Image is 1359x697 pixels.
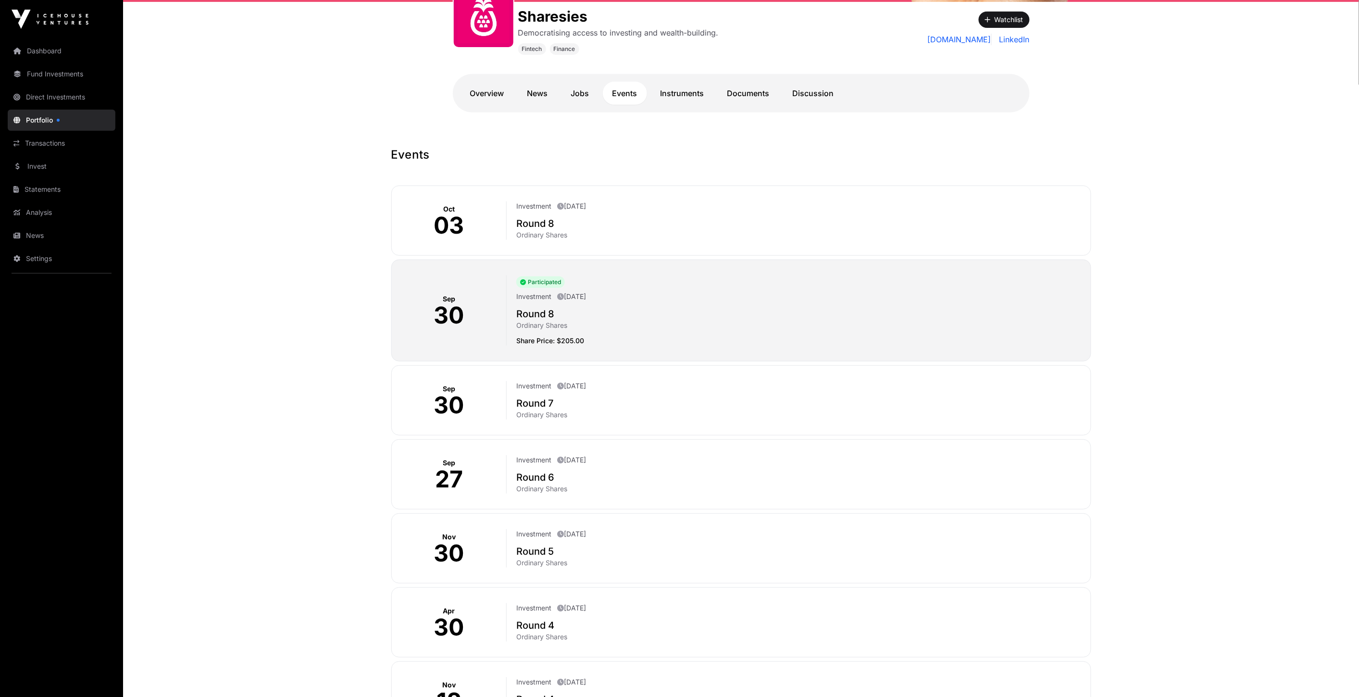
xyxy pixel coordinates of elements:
[461,82,514,105] a: Overview
[516,410,1083,420] p: Ordinary Shares
[516,558,1083,568] p: Ordinary Shares
[516,484,1083,494] p: Ordinary Shares
[518,82,558,105] a: News
[434,304,464,327] p: 30
[554,45,575,53] span: Finance
[557,292,586,301] p: [DATE]
[8,156,115,177] a: Invest
[516,307,1083,321] h2: Round 8
[718,82,779,105] a: Documents
[516,397,1083,410] h2: Round 7
[979,12,1030,28] button: Watchlist
[603,82,647,105] a: Events
[522,45,542,53] span: Fintech
[516,603,551,613] p: Investment
[8,202,115,223] a: Analysis
[442,680,456,690] p: Nov
[391,147,1091,162] h1: Events
[516,455,551,465] p: Investment
[516,529,551,539] p: Investment
[443,204,455,214] p: Oct
[996,34,1030,45] a: LinkedIn
[434,542,464,565] p: 30
[8,110,115,131] a: Portfolio
[516,619,1083,632] h2: Round 4
[516,336,1083,346] p: Share Price: $205.00
[434,394,464,417] p: 30
[557,455,586,465] p: [DATE]
[8,133,115,154] a: Transactions
[516,381,551,391] p: Investment
[516,321,1083,330] p: Ordinary Shares
[651,82,714,105] a: Instruments
[557,529,586,539] p: [DATE]
[8,40,115,62] a: Dashboard
[8,248,115,269] a: Settings
[516,292,551,301] p: Investment
[461,82,1022,105] nav: Tabs
[516,217,1083,230] h2: Round 8
[557,381,586,391] p: [DATE]
[561,82,599,105] a: Jobs
[8,63,115,85] a: Fund Investments
[434,616,464,639] p: 30
[516,471,1083,484] h2: Round 6
[516,230,1083,240] p: Ordinary Shares
[783,82,844,105] a: Discussion
[928,34,992,45] a: [DOMAIN_NAME]
[518,27,719,38] p: Democratising access to investing and wealth-building.
[557,603,586,613] p: [DATE]
[518,8,719,25] h1: Sharesies
[1311,651,1359,697] iframe: Chat Widget
[8,87,115,108] a: Direct Investments
[443,294,455,304] p: Sep
[516,201,551,211] p: Investment
[12,10,88,29] img: Icehouse Ventures Logo
[516,545,1083,558] h2: Round 5
[516,276,565,288] span: Participated
[443,606,455,616] p: Apr
[557,201,586,211] p: [DATE]
[442,532,456,542] p: Nov
[8,225,115,246] a: News
[435,468,463,491] p: 27
[434,214,464,237] p: 03
[516,677,551,687] p: Investment
[557,677,586,687] p: [DATE]
[8,179,115,200] a: Statements
[443,458,455,468] p: Sep
[443,384,455,394] p: Sep
[516,632,1083,642] p: Ordinary Shares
